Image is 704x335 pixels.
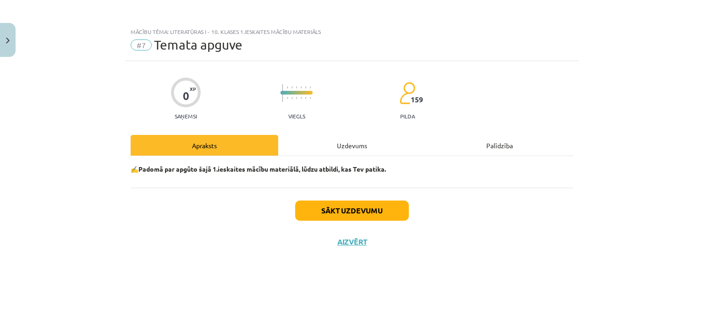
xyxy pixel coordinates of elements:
[310,86,311,89] img: icon-short-line-57e1e144782c952c97e751825c79c345078a6d821885a25fce030b3d8c18986b.svg
[131,165,386,173] strong: ✍️Padomā par apgūto šajā 1.ieskaites mācību materiālā, lūdzu atbildi, kas Tev patika.
[296,97,297,99] img: icon-short-line-57e1e144782c952c97e751825c79c345078a6d821885a25fce030b3d8c18986b.svg
[6,38,10,44] img: icon-close-lesson-0947bae3869378f0d4975bcd49f059093ad1ed9edebbc8119c70593378902aed.svg
[426,135,573,156] div: Palīdzība
[131,39,152,50] span: #7
[131,135,278,156] div: Apraksts
[131,28,573,35] div: Mācību tēma: Literatūras i - 10. klases 1.ieskaites mācību materiāls
[305,97,306,99] img: icon-short-line-57e1e144782c952c97e751825c79c345078a6d821885a25fce030b3d8c18986b.svg
[305,86,306,89] img: icon-short-line-57e1e144782c952c97e751825c79c345078a6d821885a25fce030b3d8c18986b.svg
[400,113,415,119] p: pilda
[301,97,302,99] img: icon-short-line-57e1e144782c952c97e751825c79c345078a6d821885a25fce030b3d8c18986b.svg
[282,84,283,102] img: icon-long-line-d9ea69661e0d244f92f715978eff75569469978d946b2353a9bb055b3ed8787d.svg
[295,201,409,221] button: Sākt uzdevumu
[296,86,297,89] img: icon-short-line-57e1e144782c952c97e751825c79c345078a6d821885a25fce030b3d8c18986b.svg
[335,237,369,246] button: Aizvērt
[190,86,196,91] span: XP
[288,113,305,119] p: Viegls
[278,135,426,156] div: Uzdevums
[171,113,201,119] p: Saņemsi
[399,82,415,105] img: students-c634bb4e5e11cddfef0936a35e636f08e4e9abd3cc4e673bd6f9a4125e45ecb1.svg
[287,97,288,99] img: icon-short-line-57e1e144782c952c97e751825c79c345078a6d821885a25fce030b3d8c18986b.svg
[183,89,189,102] div: 0
[411,95,423,104] span: 159
[287,86,288,89] img: icon-short-line-57e1e144782c952c97e751825c79c345078a6d821885a25fce030b3d8c18986b.svg
[310,97,311,99] img: icon-short-line-57e1e144782c952c97e751825c79c345078a6d821885a25fce030b3d8c18986b.svg
[154,37,242,52] span: Temata apguve
[301,86,302,89] img: icon-short-line-57e1e144782c952c97e751825c79c345078a6d821885a25fce030b3d8c18986b.svg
